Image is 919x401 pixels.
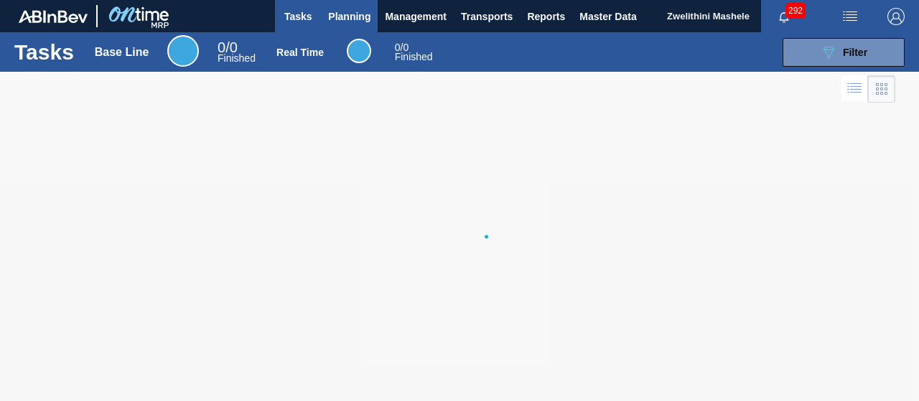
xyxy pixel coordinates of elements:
[167,35,199,67] div: Base Line
[385,8,447,25] span: Management
[282,8,314,25] span: Tasks
[328,8,370,25] span: Planning
[395,51,433,62] span: Finished
[218,39,238,55] span: / 0
[783,38,905,67] button: Filter
[347,39,371,63] div: Real Time
[19,10,88,23] img: TNhmsLtSVTkK8tSr43FrP2fwEKptu5GPRR3wAAAABJRU5ErkJggg==
[395,43,433,62] div: Real Time
[887,8,905,25] img: Logout
[395,42,409,53] span: / 0
[218,39,225,55] span: 0
[843,47,867,58] span: Filter
[218,42,256,63] div: Base Line
[14,44,74,60] h1: Tasks
[95,46,149,59] div: Base Line
[841,8,859,25] img: userActions
[785,3,806,19] span: 292
[461,8,513,25] span: Transports
[276,47,324,58] div: Real Time
[579,8,636,25] span: Master Data
[527,8,565,25] span: Reports
[761,6,807,27] button: Notifications
[395,42,401,53] span: 0
[218,52,256,64] span: Finished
